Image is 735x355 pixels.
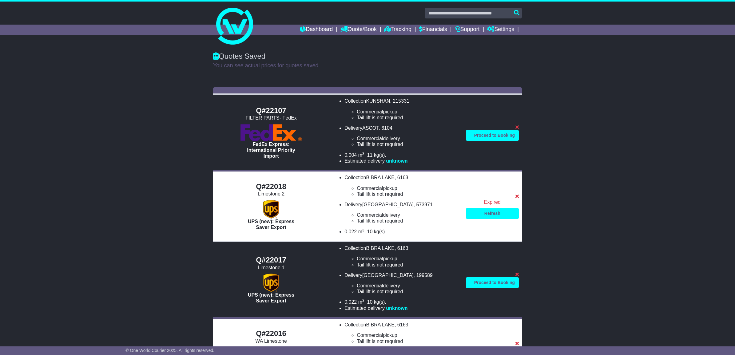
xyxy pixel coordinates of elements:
a: Proceed to Booking [466,130,519,141]
span: Commercial [357,109,383,114]
span: , 6104 [379,125,392,131]
span: Commercial [357,283,383,288]
span: UPS (new): Express Saver Export [248,292,294,303]
span: kg(s). [374,152,386,158]
li: Tail lift is not required [357,115,460,120]
img: UPS (new): Express Saver Export [263,200,279,219]
span: BIBRA LAKE [366,175,395,180]
span: FedEx Express: International Priority Import [247,142,295,159]
span: Commercial [357,333,383,338]
li: Collection [344,322,460,344]
a: Quote/Book [340,25,377,35]
a: Financials [419,25,447,35]
span: m . [358,229,366,234]
span: 10 [367,299,373,305]
span: kg(s). [374,299,386,305]
span: Commercial [357,256,383,261]
li: Collection [344,175,460,197]
span: m . [358,299,366,305]
span: , 215331 [390,98,409,104]
span: unknown [386,158,407,164]
sup: 3 [362,228,364,232]
p: You can see actual prices for quotes saved [213,62,522,69]
li: Tail lift is not required [357,262,460,268]
div: Q#22017 [216,256,326,265]
sup: 3 [362,298,364,303]
span: , 6163 [395,322,408,327]
a: Tracking [384,25,411,35]
span: 0.022 [344,299,357,305]
li: Delivery [344,125,460,148]
div: WA Limestone [216,338,326,344]
span: 0.004 [344,152,357,158]
span: unknown [386,306,407,311]
span: UPS (new): Express Saver Export [248,219,294,230]
li: Estimated delivery [344,158,460,164]
span: , 6163 [395,175,408,180]
li: Delivery [344,202,460,224]
span: m . [358,152,366,158]
li: Tail lift is not required [357,289,460,294]
span: BIBRA LAKE [366,246,395,251]
li: pickup [357,185,460,191]
li: Tail lift is not required [357,218,460,224]
span: BIBRA LAKE [366,322,395,327]
span: 10 [367,229,373,234]
li: pickup [357,256,460,262]
span: kg(s). [374,229,386,234]
a: Dashboard [300,25,333,35]
div: FILTER PARTS- FedEx [216,115,326,121]
li: Estimated delivery [344,305,460,311]
a: Settings [487,25,514,35]
li: pickup [357,109,460,115]
div: Q#22018 [216,182,326,191]
span: 0.022 [344,229,357,234]
span: , 6163 [395,246,408,251]
div: Expired [466,199,519,205]
a: Refresh [466,208,519,219]
li: delivery [357,283,460,289]
li: delivery [357,136,460,141]
span: 11 [367,152,373,158]
span: KUNSHAN [366,98,390,104]
img: UPS (new): Express Saver Export [263,274,279,292]
li: Tail lift is not required [357,338,460,344]
a: Proceed to Booking [466,277,519,288]
span: [GEOGRAPHIC_DATA] [362,273,414,278]
div: Limestone 2 [216,191,326,197]
span: , 573971 [414,202,433,207]
a: Support [455,25,480,35]
span: Commercial [357,186,383,191]
img: FedEx Express: International Priority Import [240,124,302,141]
div: Q#22107 [216,106,326,115]
span: ASCOT [362,125,379,131]
li: pickup [357,332,460,338]
div: Q#22016 [216,329,326,338]
li: Delivery [344,272,460,295]
li: Collection [344,245,460,268]
span: [GEOGRAPHIC_DATA] [362,202,414,207]
li: Collection [344,98,460,120]
span: Commercial [357,136,383,141]
li: delivery [357,212,460,218]
span: Commercial [357,212,383,218]
li: Tail lift is not required [357,141,460,147]
sup: 3 [362,152,364,156]
div: Limestone 1 [216,265,326,270]
li: Tail lift is not required [357,191,460,197]
span: , 199589 [414,273,433,278]
div: Quotes Saved [213,52,522,61]
span: © One World Courier 2025. All rights reserved. [125,348,214,353]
